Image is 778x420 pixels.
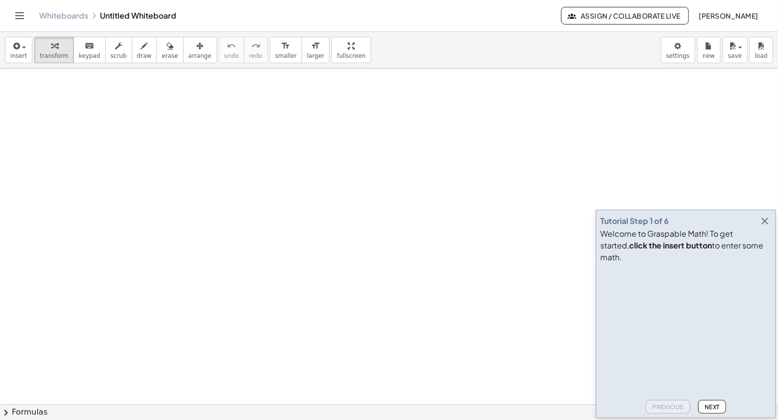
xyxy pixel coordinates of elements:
[224,52,239,59] span: undo
[331,37,371,63] button: fullscreen
[34,37,74,63] button: transform
[132,37,157,63] button: draw
[691,7,766,25] button: [PERSON_NAME]
[73,37,106,63] button: keyboardkeypad
[698,400,726,414] button: Next
[79,52,100,59] span: keypad
[750,37,773,63] button: load
[697,37,721,63] button: new
[156,37,183,63] button: erase
[162,52,178,59] span: erase
[270,37,302,63] button: format_sizesmaller
[281,40,290,52] i: format_size
[249,52,262,59] span: redo
[755,52,768,59] span: load
[12,8,27,24] button: Toggle navigation
[569,11,681,20] span: Assign / Collaborate Live
[705,403,720,411] span: Next
[85,40,94,52] i: keyboard
[307,52,324,59] span: larger
[111,52,127,59] span: scrub
[723,37,748,63] button: save
[189,52,212,59] span: arrange
[703,52,715,59] span: new
[251,40,260,52] i: redo
[311,40,320,52] i: format_size
[302,37,330,63] button: format_sizelarger
[39,11,88,21] a: Whiteboards
[561,7,689,25] button: Assign / Collaborate Live
[244,37,268,63] button: redoredo
[661,37,695,63] button: settings
[629,240,712,250] b: click the insert button
[600,215,669,227] div: Tutorial Step 1 of 6
[10,52,27,59] span: insert
[137,52,152,59] span: draw
[183,37,217,63] button: arrange
[337,52,365,59] span: fullscreen
[699,11,758,20] span: [PERSON_NAME]
[227,40,236,52] i: undo
[600,228,772,263] div: Welcome to Graspable Math! To get started, to enter some math.
[275,52,297,59] span: smaller
[5,37,32,63] button: insert
[219,37,244,63] button: undoundo
[728,52,742,59] span: save
[105,37,132,63] button: scrub
[666,52,690,59] span: settings
[40,52,69,59] span: transform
